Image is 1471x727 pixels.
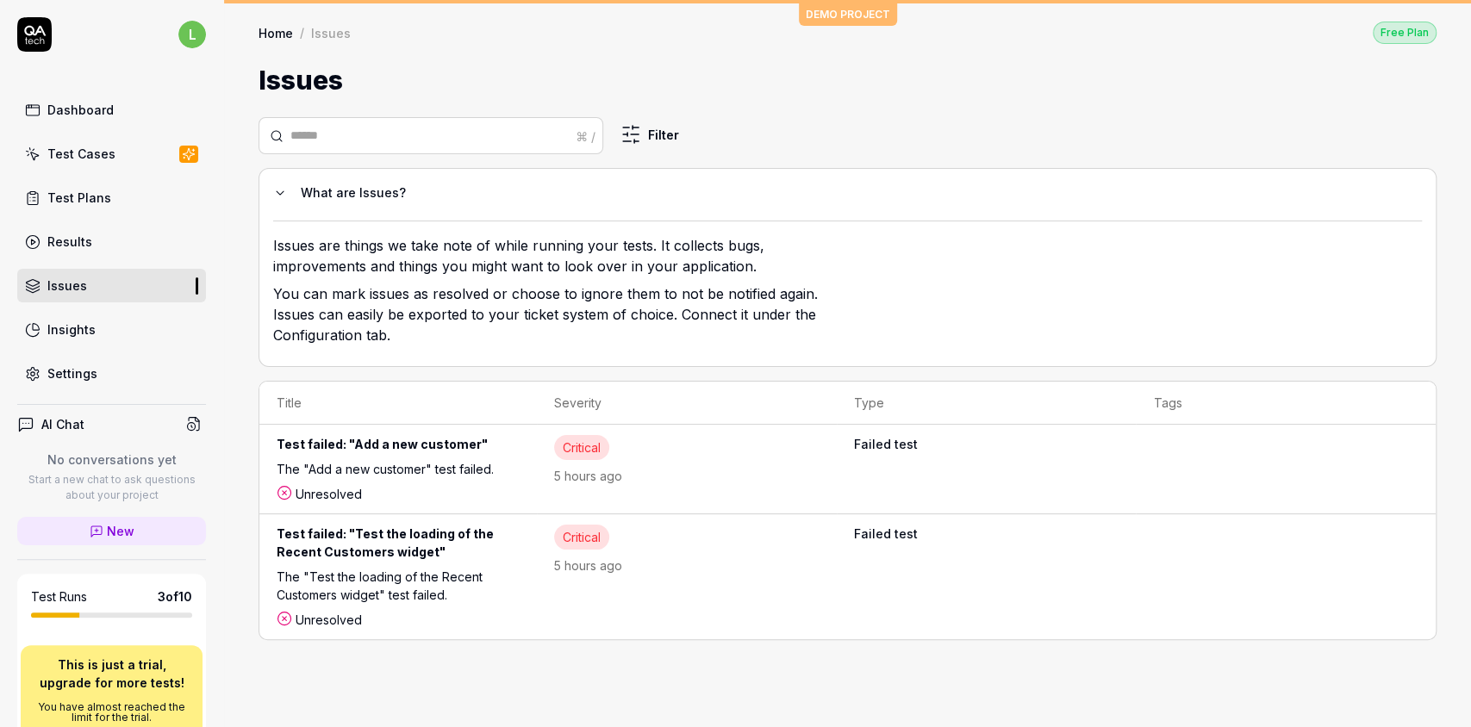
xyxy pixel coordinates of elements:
span: 3 of 10 [158,587,192,606]
h1: Issues [259,61,343,100]
p: This is just a trial, upgrade for more tests! [31,656,192,692]
button: Filter [610,117,689,152]
time: 5 hours ago [554,469,622,483]
a: Test Plans [17,181,206,214]
p: Issues are things we take note of while running your tests. It collects bugs, improvements and th... [273,235,833,283]
a: Insights [17,313,206,346]
div: Free Plan [1373,22,1437,44]
time: 5 hours ago [554,558,622,573]
div: The "Add a new customer" test failed. [277,460,520,485]
a: Home [259,24,293,41]
div: ⌘ / [576,127,595,145]
button: Free Plan [1373,21,1437,44]
a: Dashboard [17,93,206,127]
p: No conversations yet [17,450,206,469]
div: Unresolved [277,611,520,629]
div: Test Cases [47,145,115,163]
div: Critical [554,435,609,460]
div: Settings [47,364,97,382]
a: New [17,517,206,545]
a: Test Cases [17,137,206,171]
div: Issues [311,24,351,41]
div: Results [47,233,92,251]
button: l [178,17,206,52]
p: You can mark issues as resolved or choose to ignore them to not be notified again. Issues can eas... [273,283,833,352]
h5: Test Runs [31,589,87,605]
a: Issues [17,269,206,302]
div: The "Test the loading of the Recent Customers widget" test failed. [277,568,520,611]
p: You have almost reached the limit for the trial. [31,702,192,723]
b: Failed test [854,525,1119,543]
p: Start a new chat to ask questions about your project [17,472,206,503]
div: Dashboard [47,101,114,119]
th: Tags [1136,382,1436,425]
th: Title [259,382,537,425]
th: Type [837,382,1137,425]
a: Settings [17,357,206,390]
div: Test failed: "Test the loading of the Recent Customers widget" [277,525,520,568]
th: Severity [537,382,837,425]
div: Critical [554,525,609,550]
div: Unresolved [277,485,520,503]
span: New [107,522,134,540]
span: l [178,21,206,48]
div: Issues [47,277,87,295]
b: Failed test [854,435,1119,453]
button: What are Issues? [273,183,1408,203]
div: Test failed: "Add a new customer" [277,435,520,460]
div: Test Plans [47,189,111,207]
h4: AI Chat [41,415,84,433]
div: / [300,24,304,41]
div: Insights [47,320,96,339]
div: What are Issues? [301,183,1408,203]
a: Results [17,225,206,258]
